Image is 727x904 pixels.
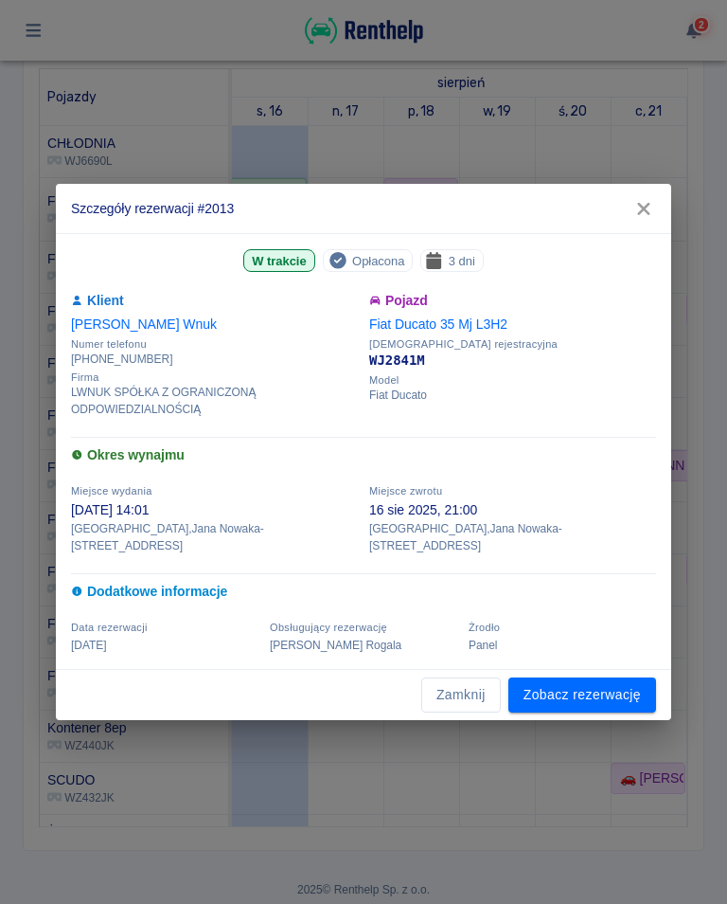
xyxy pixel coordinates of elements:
[71,500,358,520] p: [DATE] 14:01
[56,184,671,233] h2: Szczegóły rezerwacji #2013
[71,485,152,497] span: Miejsce wydania
[469,637,656,654] p: Panel
[71,316,217,332] a: [PERSON_NAME] Wnuk
[71,351,358,368] p: [PHONE_NUMBER]
[369,387,656,404] p: Fiat Ducato
[369,291,656,311] h6: Pojazd
[441,251,483,271] span: 3 dni
[270,637,457,654] p: [PERSON_NAME] Rogala
[369,338,656,351] span: [DEMOGRAPHIC_DATA] rejestracyjna
[369,485,442,497] span: Miejsce zwrotu
[421,678,501,713] button: Zamknij
[369,374,656,387] span: Model
[71,384,358,418] p: LWNUK SPÓŁKA Z OGRANICZONĄ ODPOWIEDZIALNOŚCIĄ
[369,520,656,554] p: [GEOGRAPHIC_DATA] , Jana Nowaka-[STREET_ADDRESS]
[71,582,656,602] h6: Dodatkowe informacje
[244,251,313,271] span: W trakcie
[71,445,656,465] h6: Okres wynajmu
[71,637,258,654] p: [DATE]
[270,622,387,633] span: Obsługujący rezerwację
[71,291,358,311] h6: Klient
[369,351,656,371] p: WJ2841M
[345,251,412,271] span: Opłacona
[369,316,507,332] a: Fiat Ducato 35 Mj L3H2
[508,678,656,713] a: Zobacz rezerwację
[71,622,148,633] span: Data rezerwacji
[369,500,656,520] p: 16 sie 2025, 21:00
[71,371,358,384] span: Firma
[469,622,500,633] span: Żrodło
[71,520,358,554] p: [GEOGRAPHIC_DATA] , Jana Nowaka-[STREET_ADDRESS]
[71,338,358,351] span: Numer telefonu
